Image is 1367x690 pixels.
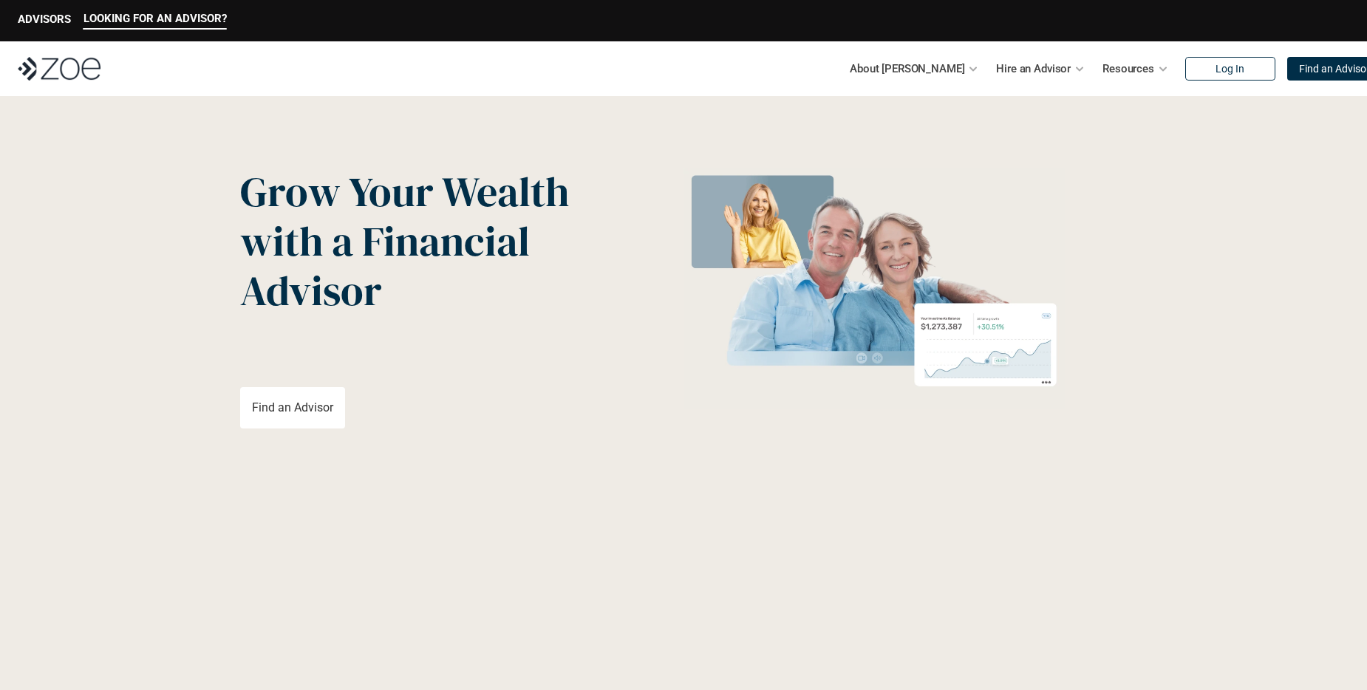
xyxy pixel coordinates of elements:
p: About [PERSON_NAME] [850,58,964,80]
span: Grow Your Wealth [240,163,569,220]
a: Log In [1185,57,1275,81]
p: LOOKING FOR AN ADVISOR? [83,12,227,25]
span: with a Financial Advisor [240,213,539,319]
p: ADVISORS [18,13,71,26]
p: Log In [1216,63,1244,75]
p: You deserve an advisor you can trust. [PERSON_NAME], hire, and invest with vetted, fiduciary, fin... [240,334,621,369]
p: Hire an Advisor [996,58,1071,80]
p: Loremipsum: *DolOrsi Ametconsecte adi Eli Seddoeius tem inc utlaboreet. Dol 9898 MagNaal Enimadmi... [35,617,1332,670]
p: Resources [1102,58,1154,80]
em: The information in the visuals above is for illustrative purposes only and does not represent an ... [669,417,1079,426]
a: Find an Advisor [240,387,345,428]
p: Find an Advisor [252,400,333,414]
